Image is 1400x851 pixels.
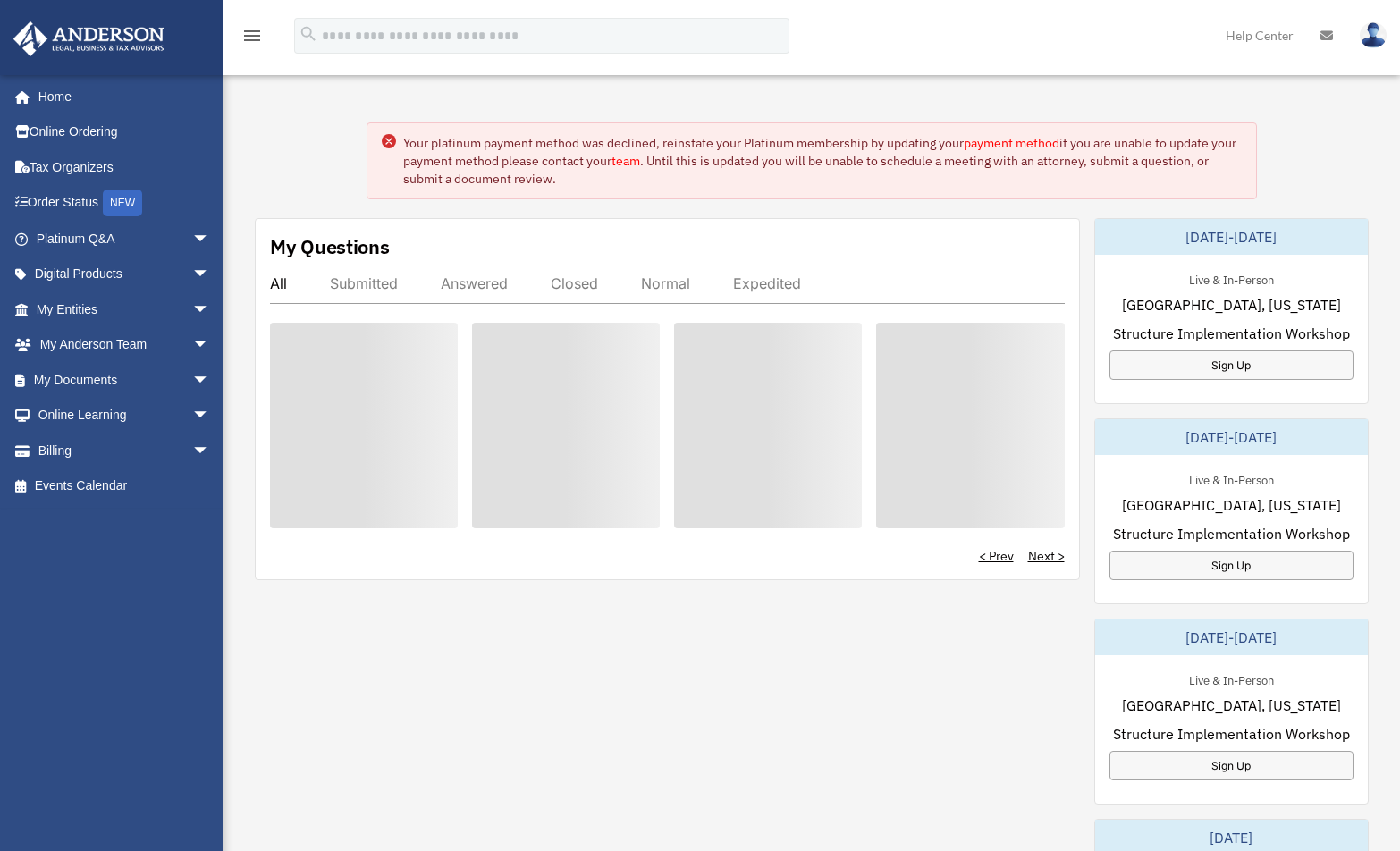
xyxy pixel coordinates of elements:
[1175,469,1288,488] div: Live & In-Person
[13,327,237,363] a: My Anderson Teamarrow_drop_down
[192,433,228,469] span: arrow_drop_down
[1360,22,1387,48] img: User Pic
[964,135,1059,151] a: payment method
[13,362,237,398] a: My Documentsarrow_drop_down
[13,468,237,504] a: Events Calendar
[1095,219,1369,255] div: [DATE]-[DATE]
[1109,551,1354,580] a: Sign Up
[241,25,263,46] i: menu
[13,398,237,434] a: Online Learningarrow_drop_down
[1095,619,1369,655] div: [DATE]-[DATE]
[299,24,318,44] i: search
[1122,695,1341,716] span: [GEOGRAPHIC_DATA], [US_STATE]
[1122,294,1341,316] span: [GEOGRAPHIC_DATA], [US_STATE]
[1122,494,1341,516] span: [GEOGRAPHIC_DATA], [US_STATE]
[192,257,228,293] span: arrow_drop_down
[13,221,237,257] a: Platinum Q&Aarrow_drop_down
[1175,269,1288,288] div: Live & In-Person
[13,257,237,292] a: Digital Productsarrow_drop_down
[13,433,237,468] a: Billingarrow_drop_down
[13,291,237,327] a: My Entitiesarrow_drop_down
[403,134,1243,188] div: Your platinum payment method was declined, reinstate your Platinum membership by updating your if...
[1113,723,1350,745] span: Structure Implementation Workshop
[192,362,228,399] span: arrow_drop_down
[192,327,228,364] span: arrow_drop_down
[1095,419,1369,455] div: [DATE]-[DATE]
[241,31,263,46] a: menu
[13,149,237,185] a: Tax Organizers
[270,274,287,292] div: All
[733,274,801,292] div: Expedited
[1028,547,1065,565] a: Next >
[441,274,508,292] div: Answered
[611,153,640,169] a: team
[192,291,228,328] span: arrow_drop_down
[330,274,398,292] div: Submitted
[192,398,228,434] span: arrow_drop_down
[1175,670,1288,688] div: Live & In-Person
[8,21,170,56] img: Anderson Advisors Platinum Portal
[979,547,1014,565] a: < Prev
[13,114,237,150] a: Online Ordering
[641,274,690,292] div: Normal
[551,274,598,292] div: Closed
[13,185,237,222] a: Order StatusNEW
[1109,350,1354,380] a: Sign Up
[270,233,390,260] div: My Questions
[1113,523,1350,544] span: Structure Implementation Workshop
[103,190,142,216] div: NEW
[1113,323,1350,344] span: Structure Implementation Workshop
[192,221,228,257] span: arrow_drop_down
[1109,751,1354,780] a: Sign Up
[13,79,228,114] a: Home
